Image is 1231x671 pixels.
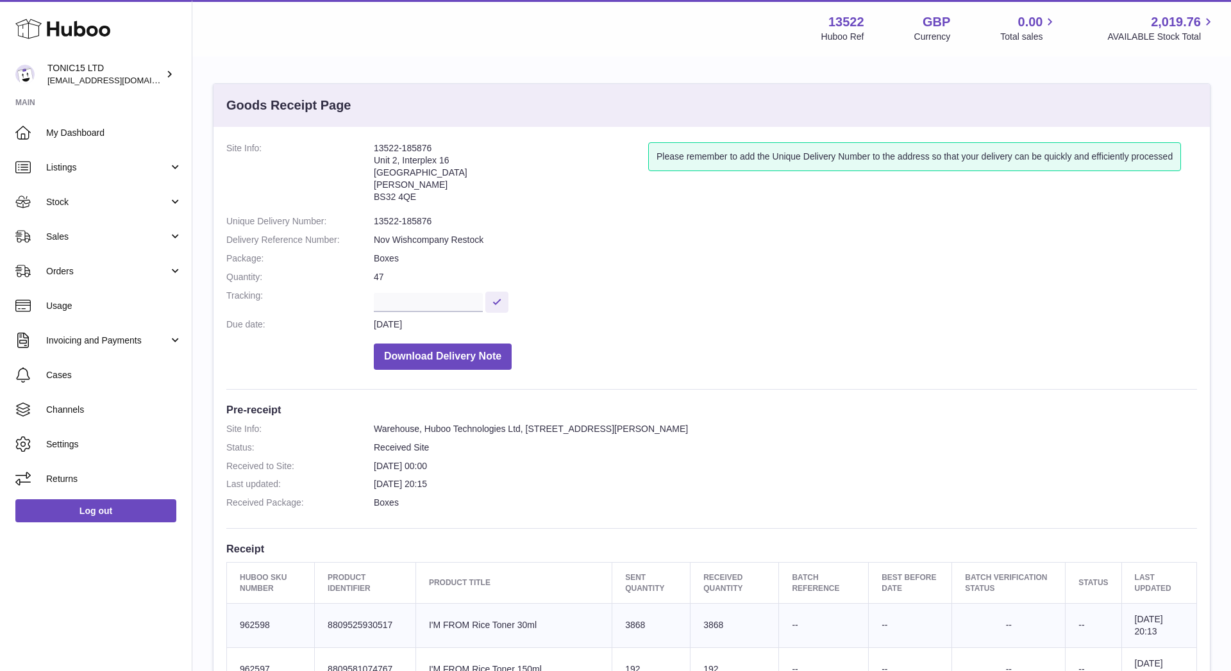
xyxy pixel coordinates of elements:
td: -- [869,603,952,647]
th: Batch Reference [779,563,869,603]
button: Download Delivery Note [374,344,512,370]
dt: Package: [226,253,374,265]
td: -- [779,603,869,647]
dd: [DATE] 00:00 [374,460,1197,472]
span: AVAILABLE Stock Total [1107,31,1216,43]
dd: [DATE] 20:15 [374,478,1197,490]
th: Received Quantity [691,563,779,603]
span: [EMAIL_ADDRESS][DOMAIN_NAME] [47,75,188,85]
span: Orders [46,265,169,278]
dt: Site Info: [226,142,374,209]
span: Channels [46,404,182,416]
img: pamper@tonic15.com [15,65,35,84]
td: 8809525930517 [315,603,416,647]
th: Product Identifier [315,563,416,603]
td: 962598 [227,603,315,647]
h3: Pre-receipt [226,402,1197,417]
span: 2,019.76 [1151,13,1201,31]
span: Settings [46,438,182,451]
span: Listings [46,162,169,174]
dd: Warehouse, Huboo Technologies Ltd, [STREET_ADDRESS][PERSON_NAME] [374,423,1197,435]
div: TONIC15 LTD [47,62,163,87]
span: Cases [46,369,182,381]
dd: Nov Wishcompany Restock [374,234,1197,246]
td: 3868 [612,603,691,647]
td: [DATE] 20:13 [1121,603,1196,647]
h3: Goods Receipt Page [226,97,351,114]
span: Returns [46,473,182,485]
dd: 13522-185876 [374,215,1197,228]
dt: Tracking: [226,290,374,312]
span: Stock [46,196,169,208]
span: 0.00 [1018,13,1043,31]
span: Invoicing and Payments [46,335,169,347]
dt: Unique Delivery Number: [226,215,374,228]
td: I'M FROM Rice Toner 30ml [415,603,612,647]
th: Status [1066,563,1121,603]
div: -- [965,619,1052,631]
dt: Site Info: [226,423,374,435]
strong: GBP [923,13,950,31]
dt: Received Package: [226,497,374,509]
span: Usage [46,300,182,312]
td: -- [1066,603,1121,647]
dd: [DATE] [374,319,1197,331]
div: Huboo Ref [821,31,864,43]
span: My Dashboard [46,127,182,139]
span: Total sales [1000,31,1057,43]
a: Log out [15,499,176,522]
div: Please remember to add the Unique Delivery Number to the address so that your delivery can be qui... [648,142,1181,171]
address: 13522-185876 Unit 2, Interplex 16 [GEOGRAPHIC_DATA] [PERSON_NAME] BS32 4QE [374,142,648,209]
a: 0.00 Total sales [1000,13,1057,43]
dt: Quantity: [226,271,374,283]
dd: 47 [374,271,1197,283]
th: Best Before Date [869,563,952,603]
div: Currency [914,31,951,43]
dd: Boxes [374,497,1197,509]
th: Last updated [1121,563,1196,603]
td: 3868 [691,603,779,647]
dt: Delivery Reference Number: [226,234,374,246]
h3: Receipt [226,542,1197,556]
th: Batch Verification Status [952,563,1066,603]
th: Product title [415,563,612,603]
dd: Received Site [374,442,1197,454]
span: Sales [46,231,169,243]
dt: Last updated: [226,478,374,490]
th: Sent Quantity [612,563,691,603]
dt: Status: [226,442,374,454]
a: 2,019.76 AVAILABLE Stock Total [1107,13,1216,43]
dt: Received to Site: [226,460,374,472]
th: Huboo SKU Number [227,563,315,603]
dd: Boxes [374,253,1197,265]
dt: Due date: [226,319,374,331]
strong: 13522 [828,13,864,31]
